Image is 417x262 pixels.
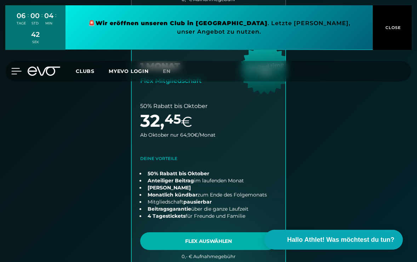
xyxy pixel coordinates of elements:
[373,5,412,50] button: CLOSE
[30,21,40,26] div: STD
[163,67,179,75] a: en
[44,21,53,26] div: MIN
[109,68,149,74] a: MYEVO LOGIN
[76,68,109,74] a: Clubs
[264,230,403,250] button: Hallo Athlet! Was möchtest du tun?
[17,21,26,26] div: TAGE
[30,11,40,21] div: 00
[44,11,53,21] div: 04
[384,24,401,31] span: CLOSE
[55,11,56,30] div: :
[41,11,42,30] div: :
[17,11,26,21] div: 06
[76,68,95,74] span: Clubs
[287,235,394,245] span: Hallo Athlet! Was möchtest du tun?
[31,29,40,40] div: 42
[163,68,171,74] span: en
[31,40,40,45] div: SEK
[28,11,29,30] div: :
